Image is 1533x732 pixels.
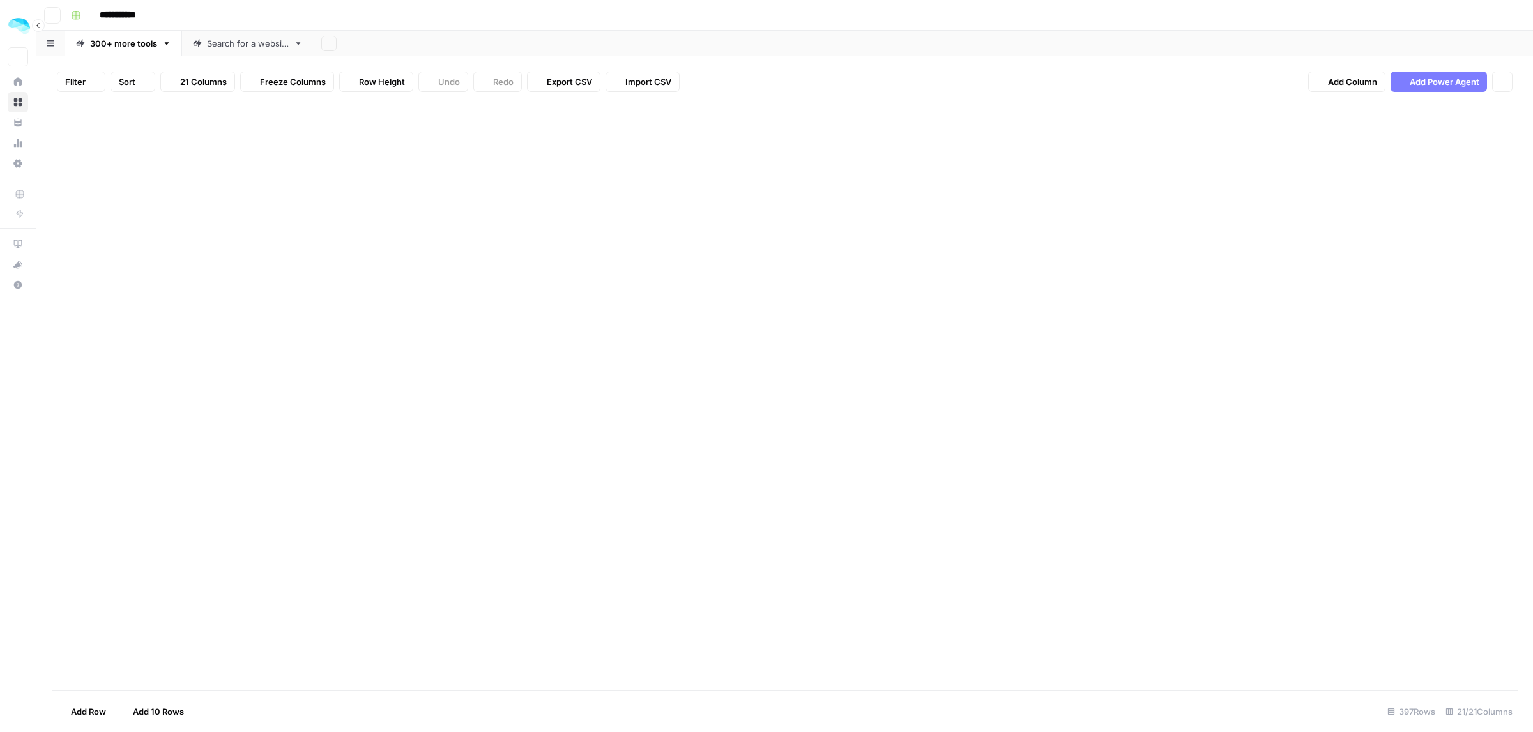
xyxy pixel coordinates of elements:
button: Row Height [339,72,413,92]
div: 397 Rows [1382,701,1440,722]
button: Workspace: ColdiQ [8,10,28,42]
button: Add Row [52,701,114,722]
span: Filter [65,75,86,88]
span: 21 Columns [180,75,227,88]
span: Add Row [71,705,106,718]
button: Freeze Columns [240,72,334,92]
div: Search for a website [207,37,289,50]
button: Add Power Agent [1391,72,1487,92]
span: Add Power Agent [1410,75,1479,88]
button: 21 Columns [160,72,235,92]
span: Row Height [359,75,405,88]
button: Export CSV [527,72,600,92]
a: Your Data [8,112,28,133]
span: Freeze Columns [260,75,326,88]
span: Redo [493,75,514,88]
a: 300+ more tools [65,31,182,56]
a: Browse [8,92,28,112]
span: Add Column [1328,75,1377,88]
span: Sort [119,75,135,88]
button: Add Column [1308,72,1385,92]
span: Undo [438,75,460,88]
button: Help + Support [8,275,28,295]
button: Sort [111,72,155,92]
button: Undo [418,72,468,92]
button: Add 10 Rows [114,701,192,722]
span: Export CSV [547,75,592,88]
a: AirOps Academy [8,234,28,254]
button: Import CSV [606,72,680,92]
button: What's new? [8,254,28,275]
div: 300+ more tools [90,37,157,50]
a: Search for a website [182,31,314,56]
button: Filter [57,72,105,92]
button: Redo [473,72,522,92]
span: Import CSV [625,75,671,88]
div: 21/21 Columns [1440,701,1518,722]
div: What's new? [8,255,27,274]
img: ColdiQ Logo [8,15,31,38]
a: Usage [8,133,28,153]
a: Settings [8,153,28,174]
span: Add 10 Rows [133,705,184,718]
a: Home [8,72,28,92]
